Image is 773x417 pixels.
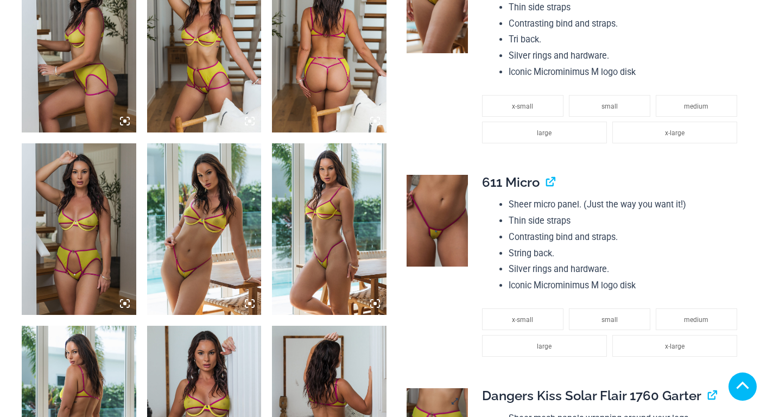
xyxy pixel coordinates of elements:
[684,103,708,110] span: medium
[684,316,708,324] span: medium
[22,143,136,315] img: Dangers Kiss Solar Flair 1060 Bra 6060 Thong 1760 Garter
[509,31,743,48] li: Tri back.
[512,103,533,110] span: x-small
[537,343,552,350] span: large
[537,129,552,137] span: large
[509,213,743,229] li: Thin side straps
[612,335,737,357] li: x-large
[482,174,540,190] span: 611 Micro
[509,229,743,245] li: Contrasting bind and straps.
[601,316,618,324] span: small
[601,103,618,110] span: small
[569,95,650,117] li: small
[612,122,737,143] li: x-large
[665,343,685,350] span: x-large
[482,308,563,330] li: x-small
[482,335,607,357] li: large
[509,277,743,294] li: Iconic Microminimus M logo disk
[482,388,701,403] span: Dangers Kiss Solar Flair 1760 Garter
[509,261,743,277] li: Silver rings and hardware.
[482,122,607,143] li: large
[656,95,737,117] li: medium
[509,64,743,80] li: Iconic Microminimus M logo disk
[656,308,737,330] li: medium
[272,143,386,315] img: Dangers Kiss Solar Flair 1060 Bra 6060 Thong
[512,316,533,324] span: x-small
[482,95,563,117] li: x-small
[509,16,743,32] li: Contrasting bind and straps.
[509,48,743,64] li: Silver rings and hardware.
[665,129,685,137] span: x-large
[147,143,262,315] img: Dangers Kiss Solar Flair 1060 Bra 6060 Thong
[407,175,468,267] img: Dangers Kiss Solar Flair 611 Micro
[509,245,743,262] li: String back.
[569,308,650,330] li: small
[509,197,743,213] li: Sheer micro panel. (Just the way you want it!)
